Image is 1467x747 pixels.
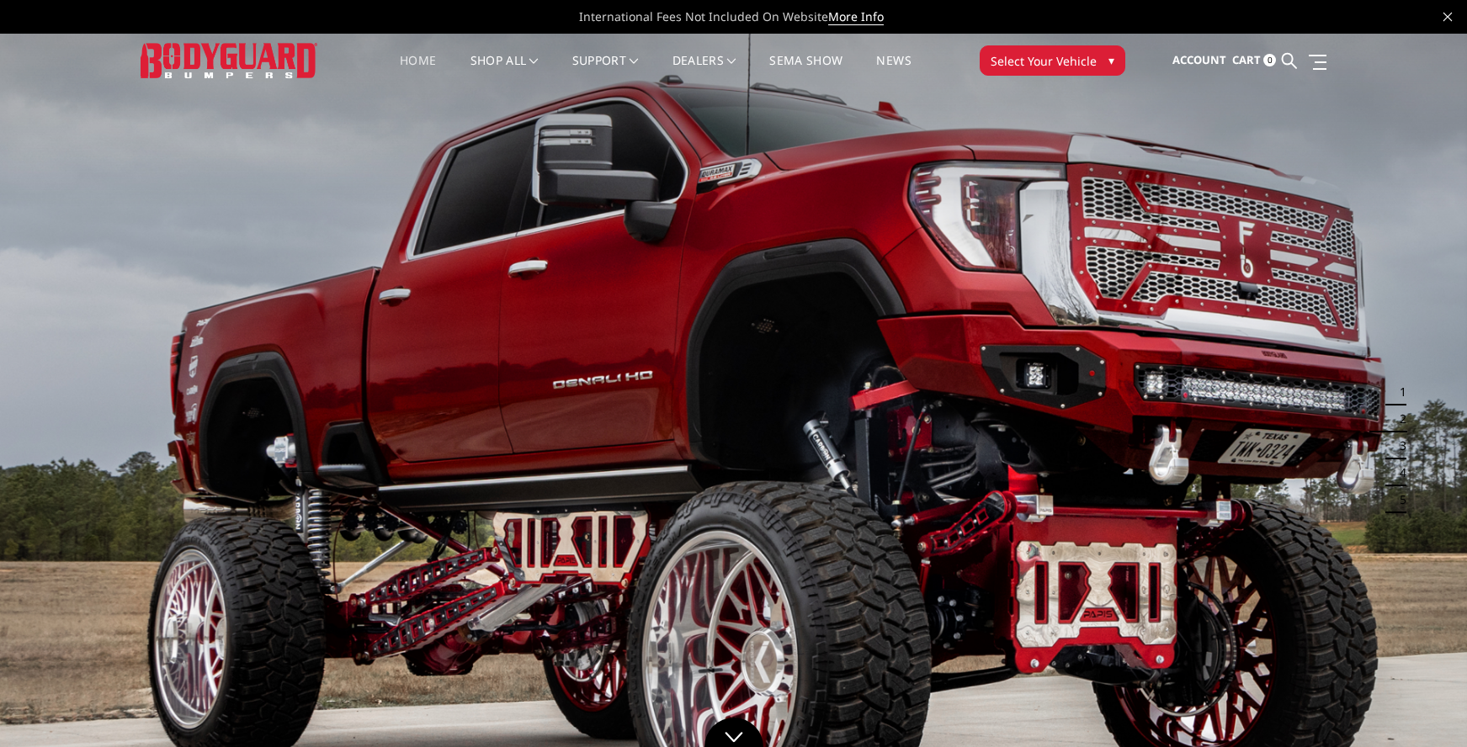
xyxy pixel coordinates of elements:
[572,55,639,87] a: Support
[1108,51,1114,69] span: ▾
[1172,38,1226,83] a: Account
[1390,432,1406,459] button: 3 of 5
[991,52,1097,70] span: Select Your Vehicle
[672,55,736,87] a: Dealers
[1172,52,1226,67] span: Account
[1390,405,1406,432] button: 2 of 5
[1390,459,1406,486] button: 4 of 5
[1232,38,1276,83] a: Cart 0
[1232,52,1261,67] span: Cart
[400,55,436,87] a: Home
[876,55,911,87] a: News
[1390,379,1406,405] button: 1 of 5
[1263,54,1276,66] span: 0
[1390,486,1406,513] button: 5 of 5
[470,55,539,87] a: shop all
[141,43,317,77] img: BODYGUARD BUMPERS
[704,718,763,747] a: Click to Down
[769,55,842,87] a: SEMA Show
[828,8,884,25] a: More Info
[980,45,1125,76] button: Select Your Vehicle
